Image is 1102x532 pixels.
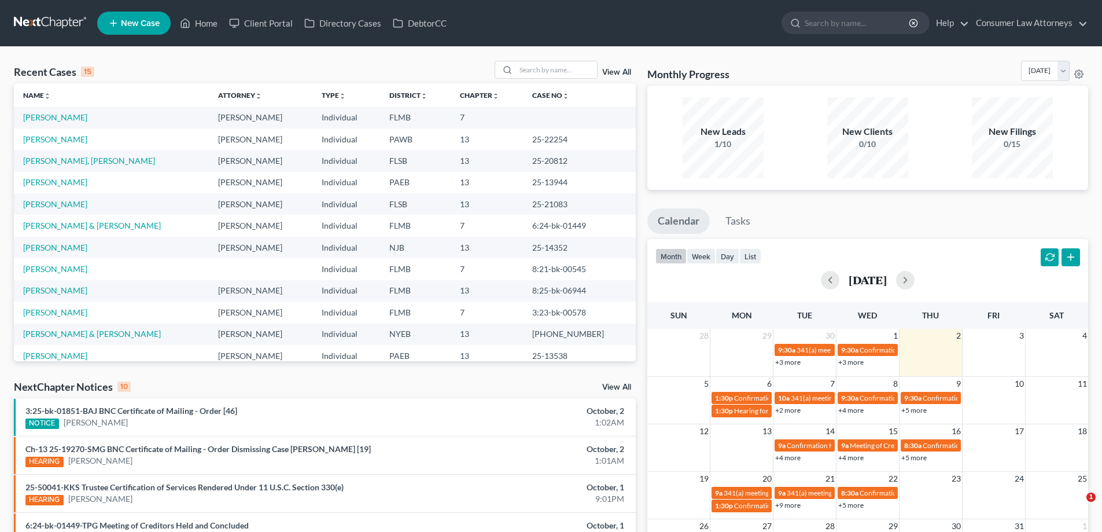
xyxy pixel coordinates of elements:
td: 8:21-bk-00545 [523,258,636,280]
a: Directory Cases [298,13,387,34]
span: 30 [824,329,836,343]
span: 1 [1086,493,1096,502]
div: 15 [81,67,94,77]
span: Sat [1049,310,1064,320]
td: 7 [451,107,523,128]
span: 16 [950,424,962,438]
span: 9a [715,489,723,497]
button: week [687,248,716,264]
span: 11 [1077,377,1088,391]
i: unfold_more [44,93,51,100]
a: Case Nounfold_more [532,91,569,100]
span: 18 [1077,424,1088,438]
a: [PERSON_NAME] [23,134,87,144]
td: [PERSON_NAME] [209,215,312,236]
span: Meeting of Creditors for [PERSON_NAME] [850,441,978,450]
span: 2 [955,329,962,343]
h3: Monthly Progress [647,67,729,81]
a: +4 more [838,406,864,414]
i: unfold_more [562,93,569,100]
button: list [739,248,761,264]
td: 3:23-bk-00578 [523,302,636,323]
span: 20 [761,472,773,486]
td: 25-13944 [523,172,636,193]
td: 7 [451,302,523,323]
iframe: Intercom live chat [1063,493,1090,520]
span: 10a [778,394,790,402]
span: 7 [829,377,836,391]
div: New Clients [827,125,908,138]
a: [PERSON_NAME], [PERSON_NAME] [23,156,155,166]
span: 9a [778,489,786,497]
td: NYEB [380,324,451,345]
td: Individual [312,324,380,345]
span: Confirmation hearing for [PERSON_NAME] [734,394,865,402]
td: FLMB [380,215,451,236]
a: +4 more [838,453,864,462]
span: 341(a) meeting for [PERSON_NAME] [724,489,835,497]
a: View All [602,383,631,391]
a: [PERSON_NAME] [64,417,128,428]
i: unfold_more [255,93,262,100]
a: 25-50041-KKS Trustee Certification of Services Rendered Under 11 U.S.C. Section 330(e) [25,482,344,492]
span: 9:30a [841,346,858,354]
div: New Leads [683,125,764,138]
a: Attorneyunfold_more [218,91,262,100]
td: [PHONE_NUMBER] [523,324,636,345]
td: [PERSON_NAME] [209,193,312,215]
a: Nameunfold_more [23,91,51,100]
div: 1:02AM [432,417,624,428]
span: 3 [1018,329,1025,343]
i: unfold_more [421,93,427,100]
td: FLSB [380,150,451,171]
a: [PERSON_NAME] & [PERSON_NAME] [23,221,161,230]
span: 8:30a [904,441,922,450]
a: [PERSON_NAME] [23,199,87,209]
span: 19 [698,472,710,486]
div: 10 [117,381,131,392]
span: 5 [703,377,710,391]
a: Typeunfold_more [322,91,346,100]
span: Hearing for [PERSON_NAME] [734,406,824,415]
div: October, 2 [432,405,624,417]
td: 13 [451,324,523,345]
td: PAEB [380,345,451,366]
a: Calendar [647,208,710,234]
td: Individual [312,302,380,323]
a: [PERSON_NAME] [68,455,132,467]
td: Individual [312,129,380,150]
a: +5 more [901,453,927,462]
td: [PERSON_NAME] [209,107,312,128]
a: +3 more [775,358,801,366]
a: [PERSON_NAME] [23,351,87,361]
button: day [716,248,739,264]
span: 6 [766,377,773,391]
a: View All [602,68,631,76]
span: Confirmation hearing for [PERSON_NAME] [860,346,991,354]
span: 9a [841,441,849,450]
a: Home [174,13,223,34]
td: Individual [312,258,380,280]
span: Tue [797,310,812,320]
span: 25 [1077,472,1088,486]
td: 25-21083 [523,193,636,215]
span: 8:30a [841,489,858,497]
td: Individual [312,193,380,215]
td: FLMB [380,280,451,302]
span: New Case [121,19,160,28]
td: FLMB [380,258,451,280]
span: 24 [1013,472,1025,486]
td: 13 [451,345,523,366]
a: +3 more [838,358,864,366]
td: Individual [312,215,380,236]
td: 7 [451,258,523,280]
a: +9 more [775,501,801,509]
div: 0/15 [972,138,1053,150]
button: month [655,248,687,264]
i: unfold_more [339,93,346,100]
span: 9 [955,377,962,391]
input: Search by name... [516,61,597,78]
span: 10 [1013,377,1025,391]
div: NOTICE [25,419,59,429]
span: Confirmation Hearing [PERSON_NAME] [860,489,982,497]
